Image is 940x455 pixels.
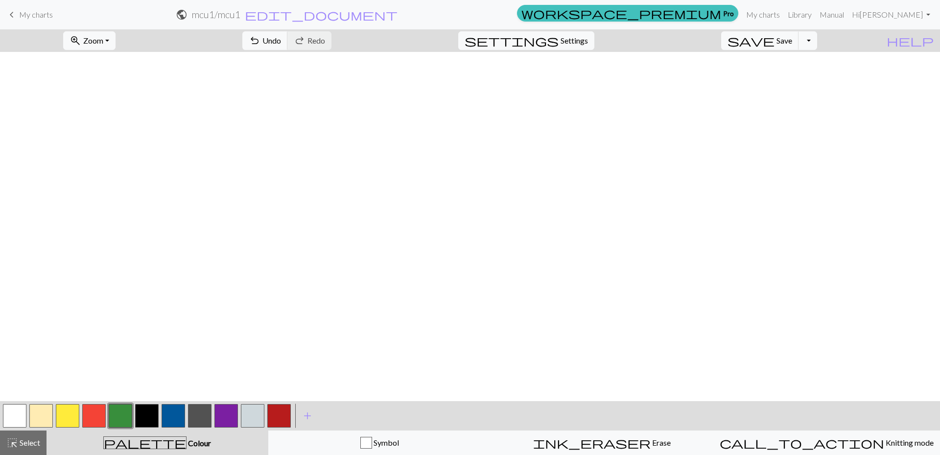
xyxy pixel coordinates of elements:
[651,438,671,447] span: Erase
[70,34,81,48] span: zoom_in
[83,36,103,45] span: Zoom
[848,5,934,24] a: Hi[PERSON_NAME]
[491,431,713,455] button: Erase
[302,409,313,423] span: add
[262,36,281,45] span: Undo
[521,6,721,20] span: workspace_premium
[465,34,559,48] span: settings
[776,36,792,45] span: Save
[6,6,53,23] a: My charts
[249,34,260,48] span: undo
[816,5,848,24] a: Manual
[6,8,18,22] span: keyboard_arrow_left
[18,438,40,447] span: Select
[742,5,784,24] a: My charts
[63,31,116,50] button: Zoom
[47,431,268,455] button: Colour
[465,35,559,47] i: Settings
[899,416,930,445] iframe: chat widget
[19,10,53,19] span: My charts
[245,8,398,22] span: edit_document
[784,5,816,24] a: Library
[720,436,884,450] span: call_to_action
[713,431,940,455] button: Knitting mode
[104,436,186,450] span: palette
[517,5,738,22] a: Pro
[187,438,211,448] span: Colour
[242,31,288,50] button: Undo
[372,438,399,447] span: Symbol
[268,431,491,455] button: Symbol
[561,35,588,47] span: Settings
[176,8,188,22] span: public
[191,9,240,20] h2: mcu1 / mcu1
[533,436,651,450] span: ink_eraser
[887,34,934,48] span: help
[884,438,934,447] span: Knitting mode
[458,31,594,50] button: SettingsSettings
[728,34,775,48] span: save
[6,436,18,450] span: highlight_alt
[721,31,799,50] button: Save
